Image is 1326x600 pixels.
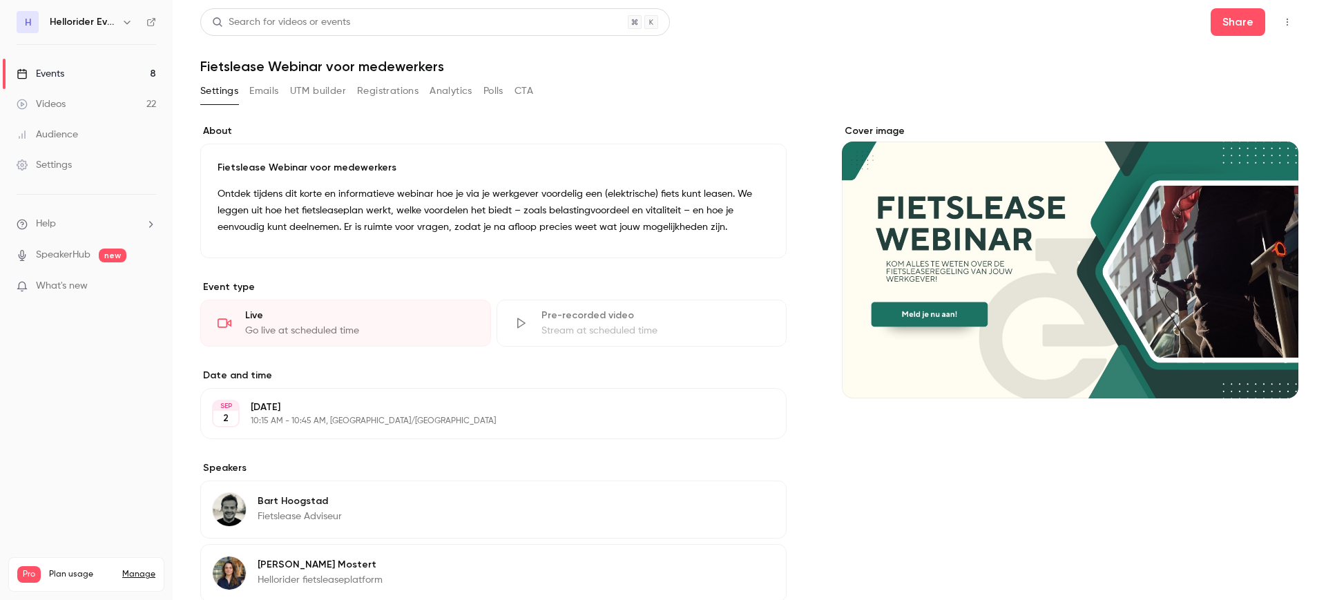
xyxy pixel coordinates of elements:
[497,300,787,347] div: Pre-recorded videoStream at scheduled time
[212,15,350,30] div: Search for videos or events
[36,279,88,293] span: What's new
[36,248,90,262] a: SpeakerHub
[515,80,533,102] button: CTA
[1211,8,1265,36] button: Share
[17,67,64,81] div: Events
[17,217,156,231] li: help-dropdown-opener
[223,412,229,425] p: 2
[49,569,114,580] span: Plan usage
[50,15,116,29] h6: Hellorider Events
[258,510,342,523] p: Fietslease Adviseur
[842,124,1298,398] section: Cover image
[200,80,238,102] button: Settings
[213,401,238,411] div: SEP
[290,80,346,102] button: UTM builder
[200,369,787,383] label: Date and time
[430,80,472,102] button: Analytics
[541,309,770,322] div: Pre-recorded video
[245,324,474,338] div: Go live at scheduled time
[357,80,419,102] button: Registrations
[258,573,383,587] p: Hellorider fietsleaseplatform
[541,324,770,338] div: Stream at scheduled time
[245,309,474,322] div: Live
[17,97,66,111] div: Videos
[213,557,246,590] img: Heleen Mostert
[200,124,787,138] label: About
[218,161,769,175] p: Fietslease Webinar voor medewerkers
[249,80,278,102] button: Emails
[258,558,383,572] p: [PERSON_NAME] Mostert
[99,249,126,262] span: new
[218,186,769,235] p: Ontdek tijdens dit korte en informatieve webinar hoe je via je werkgever voordelig een (elektrisc...
[25,15,31,30] span: H
[17,566,41,583] span: Pro
[842,124,1298,138] label: Cover image
[17,158,72,172] div: Settings
[17,128,78,142] div: Audience
[200,280,787,294] p: Event type
[200,300,491,347] div: LiveGo live at scheduled time
[251,400,713,414] p: [DATE]
[122,569,155,580] a: Manage
[200,58,1298,75] h1: Fietslease Webinar voor medewerkers
[483,80,503,102] button: Polls
[200,481,787,539] div: Bart HoogstadBart HoogstadFietslease Adviseur
[200,461,787,475] label: Speakers
[258,494,342,508] p: Bart Hoogstad
[213,493,246,526] img: Bart Hoogstad
[36,217,56,231] span: Help
[251,416,713,427] p: 10:15 AM - 10:45 AM, [GEOGRAPHIC_DATA]/[GEOGRAPHIC_DATA]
